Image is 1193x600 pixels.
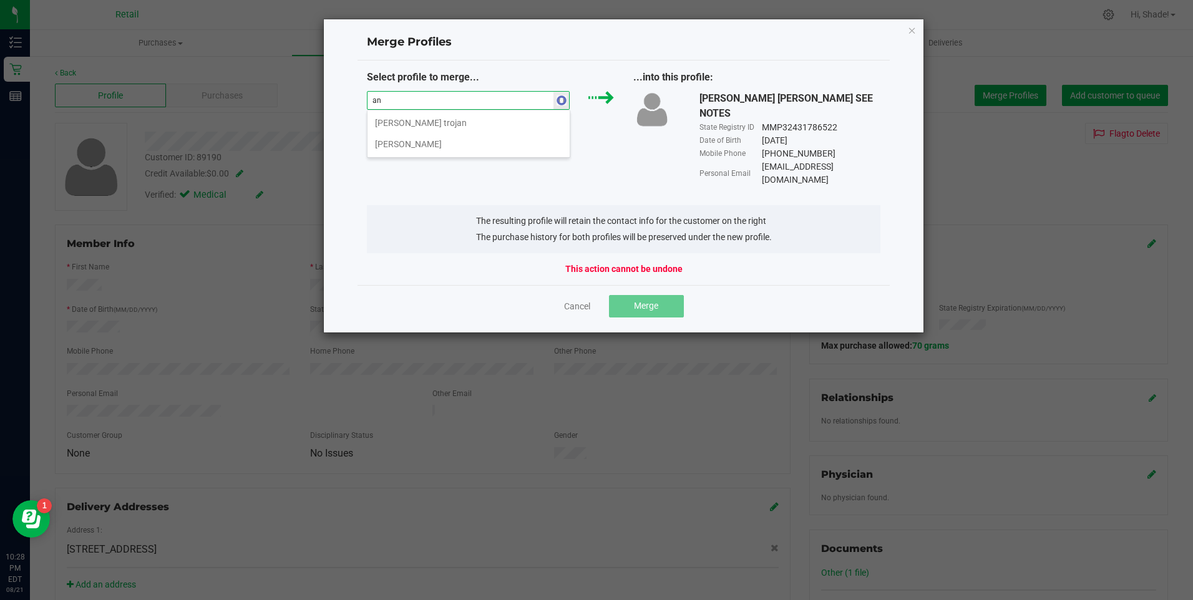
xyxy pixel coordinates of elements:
li: [PERSON_NAME] [368,133,570,155]
div: MMP32431786522 [762,121,837,134]
div: State Registry ID [699,122,762,133]
img: green_arrow.svg [588,91,614,104]
div: Mobile Phone [699,148,762,159]
iframe: Resource center unread badge [37,498,52,513]
button: Merge [609,295,684,317]
span: ...into this profile: [633,71,713,83]
div: [PHONE_NUMBER] [762,147,835,160]
div: [PERSON_NAME] [PERSON_NAME] SEE NOTES [699,91,880,121]
h4: Merge Profiles [367,34,881,51]
div: Personal Email [699,168,762,179]
li: [PERSON_NAME] trojan [368,112,570,133]
span: Select profile to merge... [367,71,479,83]
li: The purchase history for both profiles will be preserved under the new profile. [476,231,772,244]
li: The resulting profile will retain the contact info for the customer on the right [476,215,772,228]
div: Date of Birth [699,135,762,146]
div: [DATE] [762,134,787,147]
strong: This action cannot be undone [565,263,683,276]
span: Merge [634,301,658,311]
div: [EMAIL_ADDRESS][DOMAIN_NAME] [762,160,880,186]
a: Cancel [564,300,590,312]
iframe: Resource center [12,500,50,538]
button: Close [908,22,917,37]
input: Type customer name to search [368,92,554,109]
img: user-icon.png [633,91,671,128]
